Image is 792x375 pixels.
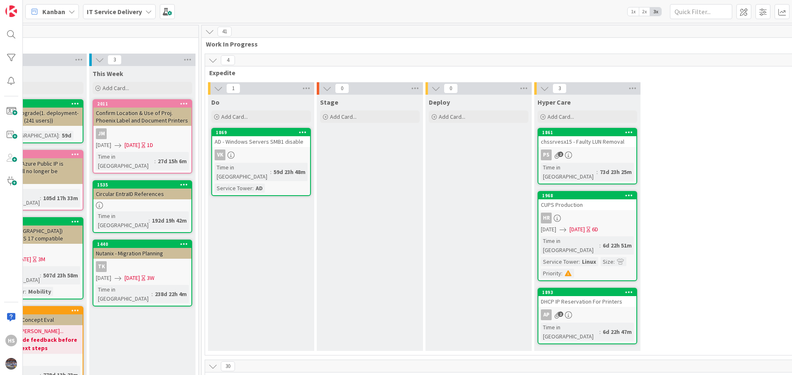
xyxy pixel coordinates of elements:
span: 30 [221,361,235,371]
div: 1535 [93,181,191,189]
span: This Week [93,69,123,78]
div: 2011 [97,101,191,107]
span: : [596,167,598,176]
div: Time in [GEOGRAPHIC_DATA] [96,211,149,230]
span: [DATE] [125,141,140,150]
input: Quick Filter... [670,4,732,19]
div: 1968 [542,193,636,199]
div: TK [93,261,191,272]
div: Time in [GEOGRAPHIC_DATA] [541,236,599,255]
div: 1D [147,141,153,150]
span: Deploy [429,98,450,106]
div: JM [96,128,107,139]
span: 3 [108,55,122,65]
div: 1869AD - Windows Servers SMB1 disable [212,129,310,147]
div: PS [538,150,636,160]
div: 2011Confirm Location & Use of Proj. Phoenix Label and Document Printers [93,100,191,126]
span: : [59,131,60,140]
span: : [270,167,271,176]
span: : [599,327,601,336]
div: DHCP IP Reservation For Printers [538,296,636,307]
div: AP [538,309,636,320]
span: Add Card... [103,84,129,92]
div: Time in [GEOGRAPHIC_DATA] [96,285,152,303]
div: AD - Windows Servers SMB1 disable [212,136,310,147]
span: Add Card... [330,113,357,120]
span: 3 [552,83,567,93]
a: 1893DHCP IP Reservation For PrintersAPTime in [GEOGRAPHIC_DATA]:6d 22h 47m [538,288,637,344]
div: AD [254,184,265,193]
span: 1x [628,7,639,16]
span: [DATE] [16,255,31,264]
span: Kanban [42,7,65,17]
a: 1440Nutanix - Migration PlanningTK[DATE][DATE]3WTime in [GEOGRAPHIC_DATA]:238d 22h 4m [93,240,192,306]
span: : [561,269,562,278]
div: VK [212,150,310,160]
div: Circular EntraID References [93,189,191,199]
div: 6d 22h 47m [601,327,634,336]
div: 1440Nutanix - Migration Planning [93,240,191,259]
span: : [152,289,153,299]
div: 1861 [538,129,636,136]
div: 73d 23h 25m [598,167,634,176]
span: Add Card... [221,113,248,120]
div: 2011 [93,100,191,108]
div: Service Tower [541,257,579,266]
span: Do [211,98,220,106]
a: 1869AD - Windows Servers SMB1 disableVKTime in [GEOGRAPHIC_DATA]:59d 23h 48mService Tower:AD [211,128,311,196]
div: Priority [541,269,561,278]
img: avatar [5,358,17,370]
span: : [149,216,150,225]
a: 1861chssrvesx15 - Faulty LUN RemovalPSTime in [GEOGRAPHIC_DATA]:73d 23h 25m [538,128,637,184]
img: Visit kanbanzone.com [5,5,17,17]
div: 27d 15h 6m [156,157,189,166]
div: Service Tower [215,184,252,193]
span: [DATE] [541,225,556,234]
div: 6d 22h 51m [601,241,634,250]
span: : [154,157,156,166]
span: Hyper Care [538,98,571,106]
span: : [599,241,601,250]
span: : [40,271,41,280]
div: 1893 [538,289,636,296]
span: [DATE] [96,274,111,282]
div: HR [538,213,636,223]
div: PS [541,150,552,160]
div: 59d [60,131,73,140]
div: 192d 19h 42m [150,216,189,225]
span: 2x [639,7,650,16]
span: 3x [650,7,661,16]
span: Stage [320,98,338,106]
div: Nutanix - Migration Planning [93,248,191,259]
div: 1869 [212,129,310,136]
div: 59d 23h 48m [271,167,308,176]
div: 238d 22h 4m [153,289,189,299]
div: 3W [147,274,154,282]
div: 1440 [93,240,191,248]
div: 1968 [538,192,636,199]
div: Time in [GEOGRAPHIC_DATA] [96,152,154,170]
b: IT Service Delivery [87,7,142,16]
a: 2011Confirm Location & Use of Proj. Phoenix Label and Document PrintersJM[DATE][DATE]1DTime in [G... [93,99,192,174]
div: 1535Circular EntraID References [93,181,191,199]
span: 41 [218,27,232,37]
div: 1893 [542,289,636,295]
div: Time in [GEOGRAPHIC_DATA] [215,163,270,181]
div: Time in [GEOGRAPHIC_DATA] [541,163,596,181]
div: CUPS Production [538,199,636,210]
a: 1968CUPS ProductionHR[DATE][DATE]6DTime in [GEOGRAPHIC_DATA]:6d 22h 51mService Tower:LinuxSize:Pr... [538,191,637,281]
div: 1440 [97,241,191,247]
span: 0 [444,83,458,93]
div: Time in [GEOGRAPHIC_DATA] [541,323,599,341]
div: 507d 23h 58m [41,271,80,280]
span: Add Card... [439,113,465,120]
div: HS [5,335,17,346]
span: 2 [558,311,563,317]
span: [DATE] [570,225,585,234]
span: : [25,287,26,296]
a: 1535Circular EntraID ReferencesTime in [GEOGRAPHIC_DATA]:192d 19h 42m [93,180,192,233]
div: 6D [592,225,598,234]
div: 1968CUPS Production [538,192,636,210]
span: Add Card... [548,113,574,120]
div: HR [541,213,552,223]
